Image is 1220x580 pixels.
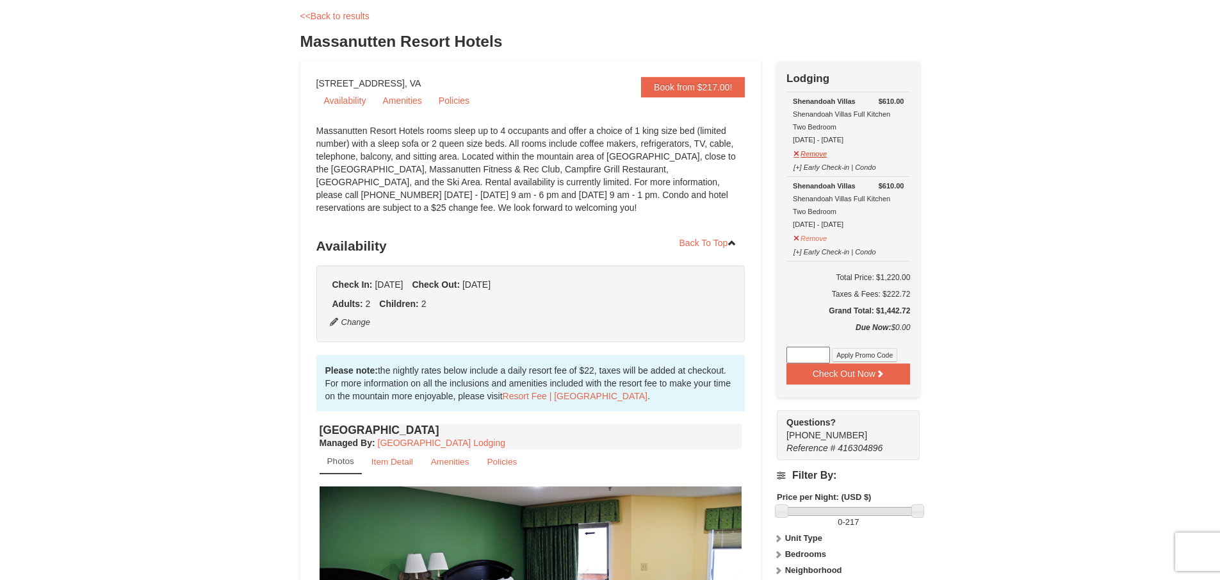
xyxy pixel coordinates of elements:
[838,517,842,527] span: 0
[793,229,827,245] button: Remove
[793,242,877,258] button: [+] Early Check-in | Condo
[786,72,829,85] strong: Lodging
[375,91,429,110] a: Amenities
[316,233,745,259] h3: Availability
[379,299,418,309] strong: Children:
[412,279,460,290] strong: Check Out:
[363,449,421,474] a: Item Detail
[325,365,378,376] strong: Please note:
[786,271,910,284] h6: Total Price: $1,220.00
[832,348,897,362] button: Apply Promo Code
[856,323,891,332] strong: Due Now:
[786,304,910,317] h5: Grand Total: $1,442.72
[478,449,525,474] a: Policies
[793,182,856,190] strong: Shenandoah Villas
[316,124,745,227] div: Massanutten Resort Hotels rooms sleep up to 4 occupants and offer a choice of 1 king size bed (li...
[332,279,373,290] strong: Check In:
[316,355,745,411] div: the nightly rates below include a daily resort fee of $22, taxes will be added at checkout. For m...
[793,158,877,174] button: [+] Early Check-in | Condo
[793,97,856,105] strong: Shenandoah Villas
[320,438,375,448] strong: :
[423,449,478,474] a: Amenities
[320,438,372,448] span: Managed By
[879,179,904,192] strong: $610.00
[300,11,370,21] a: <<Back to results
[777,492,871,502] strong: Price per Night: (USD $)
[316,91,374,110] a: Availability
[785,565,842,575] strong: Neighborhood
[786,443,835,453] span: Reference #
[487,457,517,467] small: Policies
[300,29,920,54] h3: Massanutten Resort Hotels
[785,533,822,543] strong: Unit Type
[320,424,742,436] h4: [GEOGRAPHIC_DATA]
[671,233,745,253] a: Back To Top
[320,449,362,474] a: Photos
[431,457,469,467] small: Amenities
[503,391,647,401] a: Resort Fee | [GEOGRAPHIC_DATA]
[366,299,371,309] span: 2
[845,517,859,527] span: 217
[793,95,904,146] div: Shenandoah Villas Full Kitchen Two Bedroom [DATE] - [DATE]
[786,321,910,347] div: $0.00
[371,457,413,467] small: Item Detail
[378,438,505,448] a: [GEOGRAPHIC_DATA] Lodging
[793,179,904,231] div: Shenandoah Villas Full Kitchen Two Bedroom [DATE] - [DATE]
[838,443,882,453] span: 416304896
[329,315,371,329] button: Change
[786,416,897,440] span: [PHONE_NUMBER]
[786,288,910,301] div: Taxes & Fees: $222.72
[641,77,745,97] a: Book from $217.00!
[786,363,910,384] button: Check Out Now
[777,470,920,481] h4: Filter By:
[462,279,491,290] span: [DATE]
[327,456,354,466] small: Photos
[879,95,904,108] strong: $610.00
[332,299,363,309] strong: Adults:
[786,417,836,427] strong: Questions?
[421,299,427,309] span: 2
[431,91,477,110] a: Policies
[777,516,920,529] label: -
[793,144,827,160] button: Remove
[375,279,403,290] span: [DATE]
[785,549,826,559] strong: Bedrooms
